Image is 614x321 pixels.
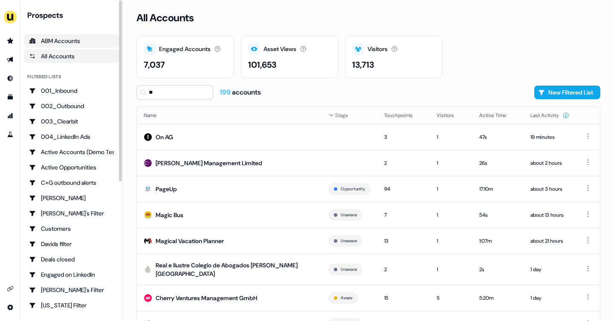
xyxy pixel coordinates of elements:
div: Deals closed [29,255,114,264]
a: Go to 003_Clearbit [24,115,119,128]
div: 15 [384,294,423,302]
div: about 2 hours [530,159,569,167]
div: 1:07m [479,237,517,245]
div: 47s [479,133,517,141]
div: Active Opportunities [29,163,114,172]
a: Go to attribution [3,109,17,123]
div: 1 [437,185,466,193]
div: 1 day [530,294,569,302]
div: [PERSON_NAME]'s Filter [29,209,114,218]
div: Davids filter [29,240,114,248]
a: Go to integrations [3,282,17,295]
div: 1 [437,237,466,245]
div: 002_Outbound [29,102,114,110]
a: Go to Engaged on LinkedIn [24,268,119,281]
div: Magic Bus [156,211,183,219]
div: 13 [384,237,423,245]
button: Last Activity [530,108,569,123]
a: Go to Customers [24,222,119,235]
div: 2s [479,265,517,274]
a: Go to 001_Inbound [24,84,119,97]
div: Asset Views [264,45,296,54]
th: Name [137,107,321,124]
div: 1 [437,159,466,167]
div: about 21 hours [530,237,569,245]
a: Go to Active Accounts (Demo Test) [24,145,119,159]
div: 26s [479,159,517,167]
div: 1 [437,265,466,274]
a: Go to Davids filter [24,237,119,251]
div: Engaged on LinkedIn [29,270,114,279]
div: 1 [437,133,466,141]
div: 2 [384,265,423,274]
div: 001_Inbound [29,86,114,95]
div: 13,713 [352,58,374,71]
div: [PERSON_NAME] [29,194,114,202]
div: Active Accounts (Demo Test) [29,148,114,156]
a: Go to Active Opportunities [24,160,119,174]
div: 3 [384,133,423,141]
span: 199 [220,88,232,97]
a: Go to Geneviève's Filter [24,283,119,297]
div: 19 minutes [530,133,569,141]
div: 7 [384,211,423,219]
button: Active Time [479,108,517,123]
div: 1 [437,211,466,219]
a: Go to Charlotte's Filter [24,206,119,220]
a: Go to outbound experience [3,53,17,66]
div: about 13 hours [530,211,569,219]
div: Magical Vacation Planner [156,237,224,245]
div: 003_Clearbit [29,117,114,126]
div: about 3 hours [530,185,569,193]
button: Unaware [341,237,357,245]
div: 54s [479,211,517,219]
div: Filtered lists [27,73,61,80]
a: Go to C+G outbound alerts [24,176,119,189]
a: Go to experiments [3,128,17,141]
div: PageUp [156,185,177,193]
div: 94 [384,185,423,193]
div: [PERSON_NAME] Management Limited [156,159,262,167]
button: Opportunity [341,185,365,193]
button: Unaware [341,211,357,219]
button: Unaware [341,266,357,273]
div: Cherry Ventures Management GmbH [156,294,257,302]
div: ABM Accounts [29,37,114,45]
button: Aware [341,294,352,302]
button: Visitors [437,108,464,123]
a: Go to 002_Outbound [24,99,119,113]
div: On AG [156,133,173,141]
div: 5 [437,294,466,302]
h3: All Accounts [136,11,194,24]
a: Go to Deals closed [24,252,119,266]
div: 2 [384,159,423,167]
div: Stage [328,111,371,120]
div: 004_LinkedIn Ads [29,132,114,141]
div: Customers [29,224,114,233]
a: Go to integrations [3,301,17,314]
a: ABM Accounts [24,34,119,48]
div: 1 day [530,265,569,274]
a: Go to templates [3,90,17,104]
div: [PERSON_NAME]'s Filter [29,286,114,294]
a: Go to 004_LinkedIn Ads [24,130,119,143]
a: Go to prospects [3,34,17,48]
a: Go to Georgia Filter [24,298,119,312]
div: 17:10m [479,185,517,193]
div: 101,653 [248,58,276,71]
div: 7,037 [144,58,165,71]
a: Go to Charlotte Stone [24,191,119,205]
a: Go to Inbound [3,72,17,85]
div: accounts [220,88,261,97]
div: Visitors [368,45,388,54]
div: Real e Ilustre Colegio de Abogados [PERSON_NAME][GEOGRAPHIC_DATA] [156,261,315,278]
button: New Filtered List [534,86,600,99]
button: Touchpoints [384,108,423,123]
div: Engaged Accounts [159,45,211,54]
div: 5:20m [479,294,517,302]
div: All Accounts [29,52,114,60]
a: All accounts [24,49,119,63]
div: [US_STATE] Filter [29,301,114,310]
div: Prospects [27,10,119,20]
div: C+G outbound alerts [29,178,114,187]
